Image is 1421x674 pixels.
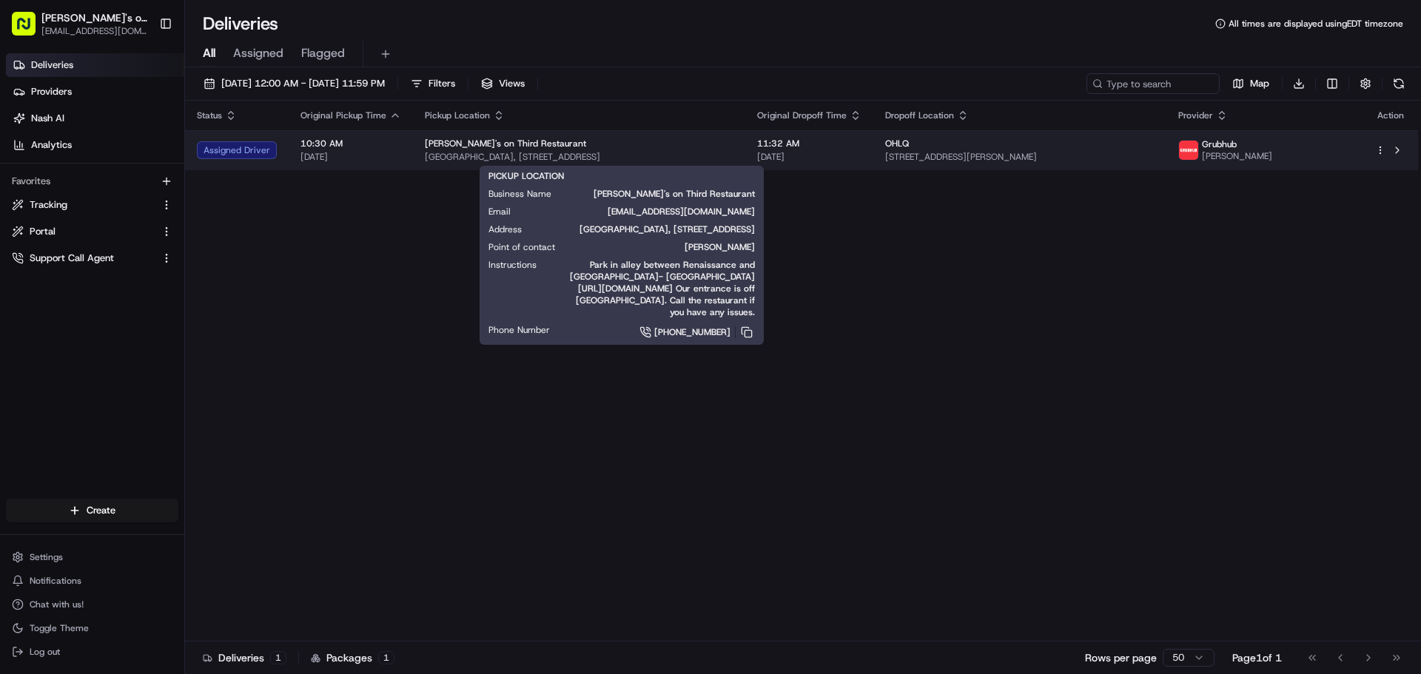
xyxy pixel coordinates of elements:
span: [PHONE_NUMBER] [654,326,730,338]
div: Favorites [6,169,178,193]
img: 5e692f75ce7d37001a5d71f1 [1179,141,1198,160]
button: [DATE] 12:00 AM - [DATE] 11:59 PM [197,73,392,94]
button: Create [6,499,178,522]
span: [PERSON_NAME] [1202,150,1272,162]
span: Original Dropoff Time [757,109,847,121]
a: 💻API Documentation [119,325,243,351]
a: Deliveries [6,53,184,77]
span: Address [488,223,522,235]
span: [PERSON_NAME] [579,241,755,253]
span: Instructions [488,259,537,271]
a: Powered byPylon [104,366,179,378]
span: Providers [31,85,72,98]
a: Analytics [6,133,184,157]
div: Start new chat [67,141,243,156]
div: Deliveries [203,650,286,665]
span: Notifications [30,575,81,587]
span: Original Pickup Time [300,109,386,121]
span: [EMAIL_ADDRESS][DOMAIN_NAME] [534,206,755,218]
span: PICKUP LOCATION [488,170,564,182]
button: Views [474,73,531,94]
span: 11:32 AM [757,138,861,149]
img: 1736555255976-a54dd68f-1ca7-489b-9aae-adbdc363a1c4 [30,270,41,282]
span: Knowledge Base [30,331,113,346]
div: Packages [311,650,394,665]
span: Grubhub [1202,138,1237,150]
img: Dan Georges [15,215,38,239]
span: Analytics [31,138,72,152]
span: Views [499,77,525,90]
span: [DATE] [757,151,861,163]
button: Settings [6,547,178,567]
a: Tracking [12,198,155,212]
button: Refresh [1388,73,1409,94]
span: OHLQ [885,138,909,149]
span: Filters [429,77,455,90]
span: [GEOGRAPHIC_DATA], [STREET_ADDRESS] [545,223,755,235]
span: [PERSON_NAME]'s on Third [41,10,147,25]
span: Map [1250,77,1269,90]
span: All [203,44,215,62]
span: Pylon [147,367,179,378]
span: Business Name [488,188,551,200]
button: Filters [404,73,462,94]
div: 1 [270,651,286,664]
span: [PERSON_NAME]'s on Third Restaurant [425,138,586,149]
button: Portal [6,220,178,243]
span: Assigned [233,44,283,62]
span: Email [488,206,511,218]
span: Phone Number [488,324,550,336]
div: 💻 [125,332,137,344]
span: • [123,229,128,241]
a: 📗Knowledge Base [9,325,119,351]
span: Chat with us! [30,599,84,610]
span: Park in alley between Renaissance and [GEOGRAPHIC_DATA]- [GEOGRAPHIC_DATA][URL][DOMAIN_NAME] Our ... [560,259,755,318]
button: See all [229,189,269,207]
span: Klarizel Pensader [46,269,122,281]
h1: Deliveries [203,12,278,36]
button: Map [1226,73,1276,94]
div: Past conversations [15,192,95,204]
span: Tracking [30,198,67,212]
span: Toggle Theme [30,622,89,634]
span: Point of contact [488,241,555,253]
span: • [125,269,130,281]
button: [EMAIL_ADDRESS][DOMAIN_NAME] [41,25,147,37]
div: Page 1 of 1 [1232,650,1282,665]
input: Type to search [1086,73,1220,94]
span: [PERSON_NAME] [46,229,120,241]
input: Clear [38,95,244,111]
span: API Documentation [140,331,238,346]
button: Notifications [6,570,178,591]
span: [GEOGRAPHIC_DATA], [STREET_ADDRESS] [425,151,733,163]
a: Portal [12,225,155,238]
span: [DATE] 12:00 AM - [DATE] 11:59 PM [221,77,385,90]
button: Start new chat [252,146,269,164]
span: Flagged [301,44,345,62]
button: Support Call Agent [6,246,178,270]
p: Welcome 👋 [15,59,269,83]
p: Rows per page [1085,650,1157,665]
a: [PHONE_NUMBER] [574,324,755,340]
span: Portal [30,225,56,238]
span: Status [197,109,222,121]
a: Providers [6,80,184,104]
img: 30910f29-0c51-41c2-b588-b76a93e9f242-bb38531d-bb28-43ab-8a58-cd2199b04601 [31,141,58,168]
a: Support Call Agent [12,252,155,265]
span: Dropoff Location [885,109,954,121]
button: Tracking [6,193,178,217]
span: 10:30 AM [300,138,401,149]
span: [DATE] [133,269,164,281]
span: [STREET_ADDRESS][PERSON_NAME] [885,151,1155,163]
span: Create [87,504,115,517]
span: Pickup Location [425,109,490,121]
span: [PERSON_NAME]'s on Third Restaurant [575,188,755,200]
a: Nash AI [6,107,184,130]
span: [DATE] [300,151,401,163]
span: Deliveries [31,58,73,72]
span: Log out [30,646,60,658]
span: Nash AI [31,112,64,125]
span: Support Call Agent [30,252,114,265]
span: Settings [30,551,63,563]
